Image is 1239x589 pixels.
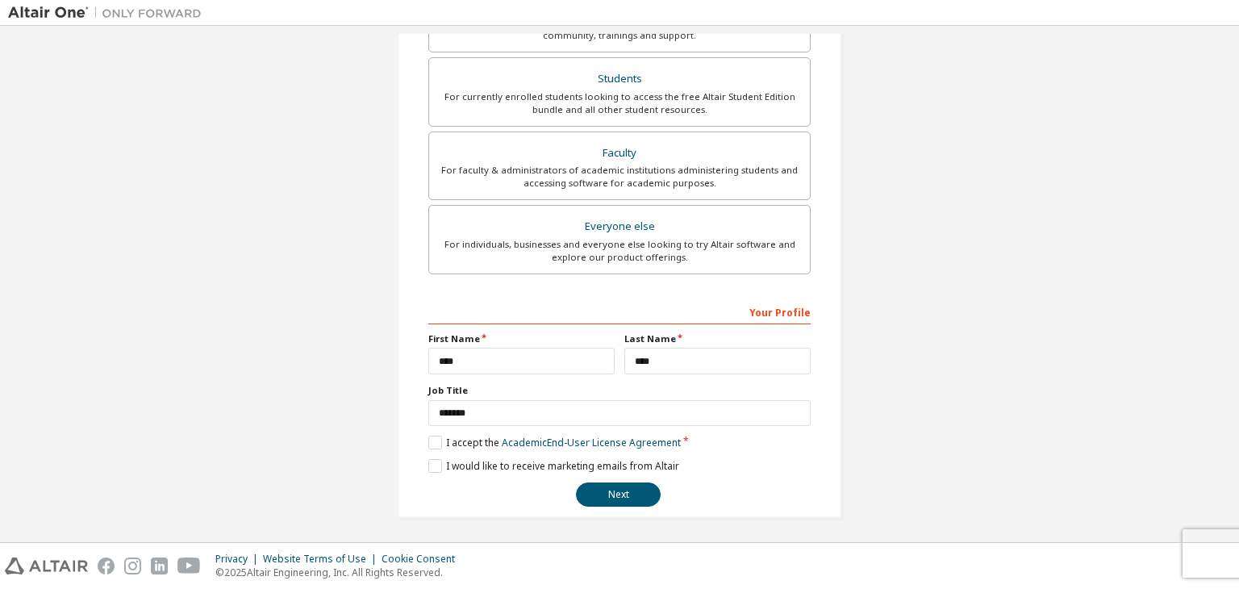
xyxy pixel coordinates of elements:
[215,566,465,579] p: © 2025 Altair Engineering, Inc. All Rights Reserved.
[428,332,615,345] label: First Name
[439,215,800,238] div: Everyone else
[439,68,800,90] div: Students
[428,384,811,397] label: Job Title
[263,553,382,566] div: Website Terms of Use
[8,5,210,21] img: Altair One
[502,436,681,449] a: Academic End-User License Agreement
[98,558,115,574] img: facebook.svg
[382,553,465,566] div: Cookie Consent
[576,482,661,507] button: Next
[124,558,141,574] img: instagram.svg
[624,332,811,345] label: Last Name
[439,238,800,264] div: For individuals, businesses and everyone else looking to try Altair software and explore our prod...
[177,558,201,574] img: youtube.svg
[439,142,800,165] div: Faculty
[439,90,800,116] div: For currently enrolled students looking to access the free Altair Student Edition bundle and all ...
[215,553,263,566] div: Privacy
[428,436,681,449] label: I accept the
[151,558,168,574] img: linkedin.svg
[428,299,811,324] div: Your Profile
[428,459,679,473] label: I would like to receive marketing emails from Altair
[5,558,88,574] img: altair_logo.svg
[439,164,800,190] div: For faculty & administrators of academic institutions administering students and accessing softwa...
